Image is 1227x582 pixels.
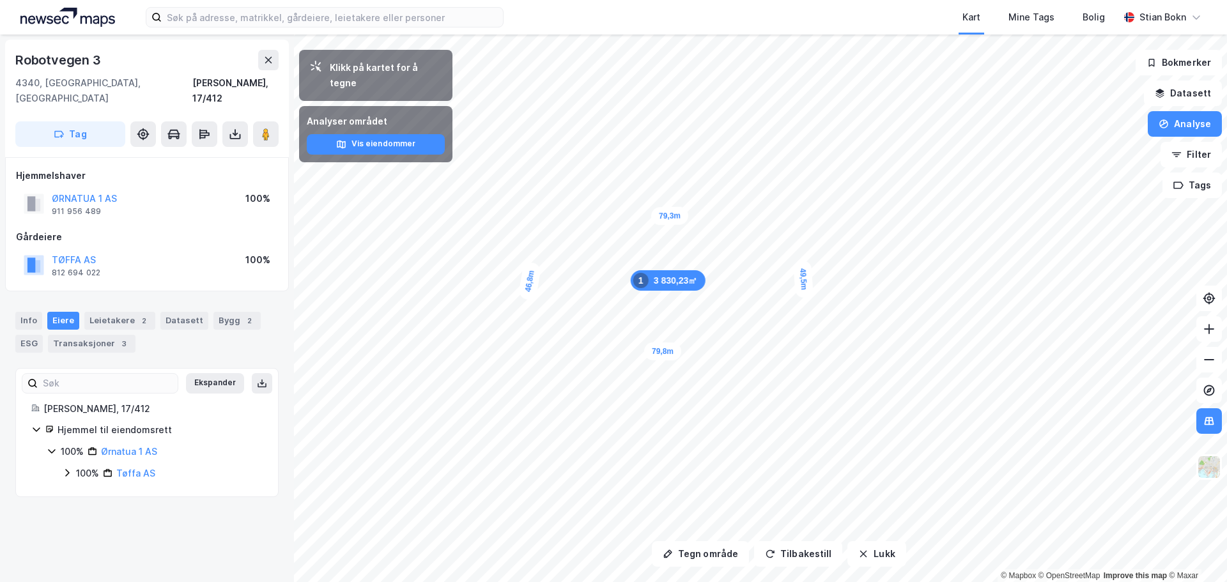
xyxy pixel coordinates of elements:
div: Gårdeiere [16,229,278,245]
div: Map marker [793,260,814,298]
div: [PERSON_NAME], 17/412 [43,401,263,417]
div: Map marker [518,261,541,301]
div: [PERSON_NAME], 17/412 [192,75,279,106]
button: Vis eiendommer [307,134,445,155]
button: Tag [15,121,125,147]
iframe: Chat Widget [1163,521,1227,582]
img: logo.a4113a55bc3d86da70a041830d287a7e.svg [20,8,115,27]
div: Hjemmelshaver [16,168,278,183]
div: Info [15,312,42,330]
div: 2 [243,314,256,327]
div: 100% [245,191,270,206]
div: ESG [15,335,43,353]
a: Improve this map [1104,571,1167,580]
div: Leietakere [84,312,155,330]
div: Robotvegen 3 [15,50,104,70]
button: Ekspander [186,373,244,394]
a: OpenStreetMap [1038,571,1100,580]
div: Mine Tags [1008,10,1054,25]
div: Eiere [47,312,79,330]
a: Mapbox [1001,571,1036,580]
div: 911 956 489 [52,206,101,217]
img: Z [1197,455,1221,479]
div: Map marker [651,206,689,225]
div: Klikk på kartet for å tegne [330,60,442,91]
div: Analyser området [307,114,445,129]
div: 2 [137,314,150,327]
div: Transaksjoner [48,335,135,353]
input: Søk [38,374,178,393]
button: Lukk [847,541,906,567]
div: Map marker [631,270,706,291]
button: Datasett [1144,80,1222,106]
div: 1 [633,273,649,288]
div: 100% [76,466,99,481]
div: Stian Bokn [1139,10,1186,25]
button: Bokmerker [1136,50,1222,75]
button: Analyse [1148,111,1222,137]
div: 100% [245,252,270,268]
button: Tegn område [652,541,749,567]
div: Datasett [160,312,208,330]
div: 812 694 022 [52,268,100,278]
button: Tags [1162,172,1222,198]
div: Map marker [644,342,681,360]
div: Hjemmel til eiendomsrett [58,422,263,438]
button: Filter [1161,142,1222,167]
div: 100% [61,444,84,459]
div: Kontrollprogram for chat [1163,521,1227,582]
div: Kart [962,10,980,25]
div: Bolig [1083,10,1105,25]
a: Ørnatua 1 AS [101,446,157,457]
div: 4340, [GEOGRAPHIC_DATA], [GEOGRAPHIC_DATA] [15,75,192,106]
div: Bygg [213,312,261,330]
a: Tøffa AS [116,468,155,479]
div: 3 [118,337,130,350]
button: Tilbakestill [754,541,842,567]
input: Søk på adresse, matrikkel, gårdeiere, leietakere eller personer [162,8,503,27]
